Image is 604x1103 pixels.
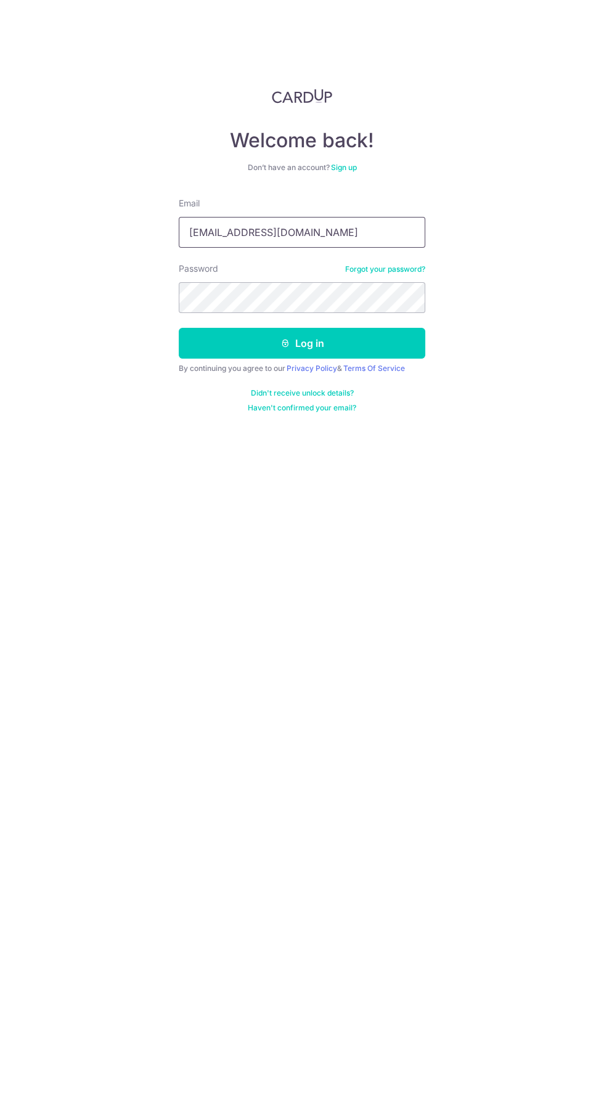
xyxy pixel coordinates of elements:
[179,197,200,210] label: Email
[251,388,354,398] a: Didn't receive unlock details?
[179,217,425,248] input: Enter your Email
[179,328,425,359] button: Log in
[287,364,337,373] a: Privacy Policy
[248,403,356,413] a: Haven't confirmed your email?
[331,163,357,172] a: Sign up
[272,89,332,104] img: CardUp Logo
[179,364,425,373] div: By continuing you agree to our &
[179,263,218,275] label: Password
[345,264,425,274] a: Forgot your password?
[343,364,405,373] a: Terms Of Service
[179,128,425,153] h4: Welcome back!
[179,163,425,173] div: Don’t have an account?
